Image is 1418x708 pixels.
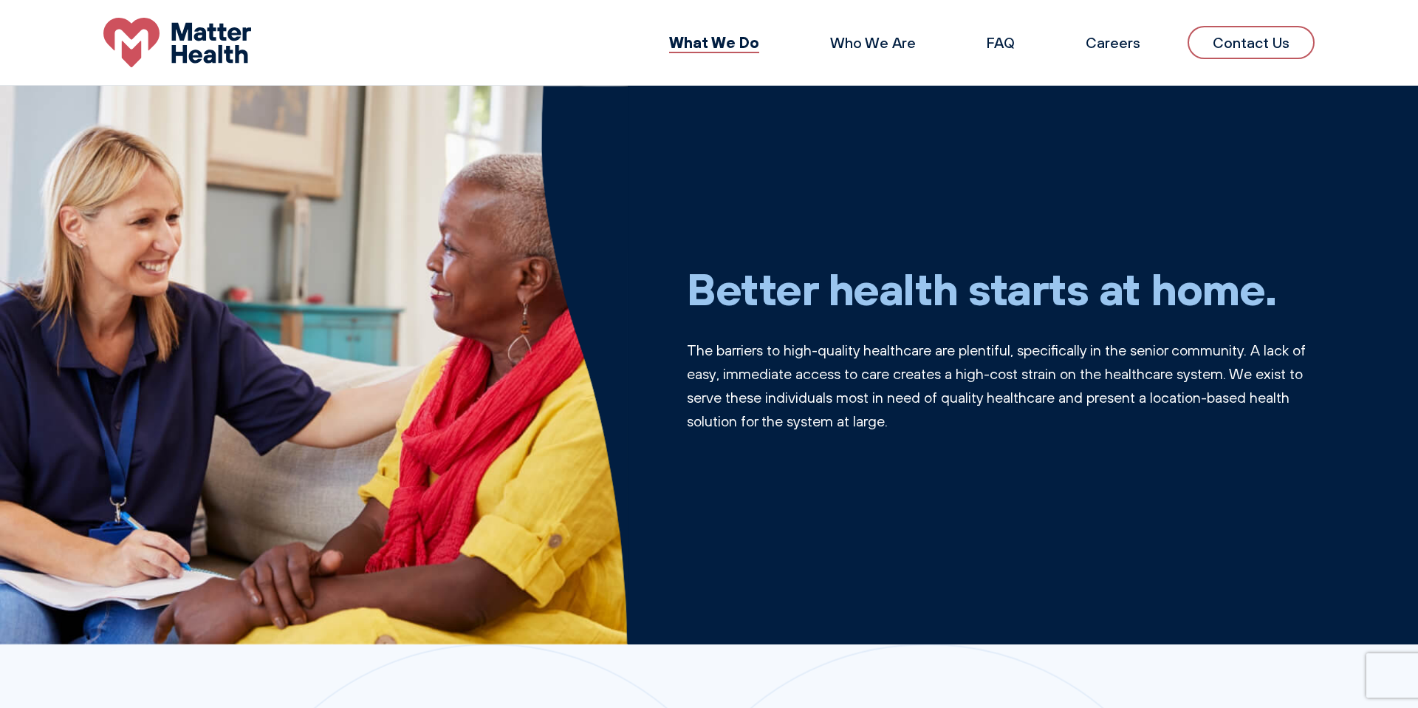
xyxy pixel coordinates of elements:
[687,338,1315,433] p: The barriers to high-quality healthcare are plentiful, specifically in the senior community. A la...
[669,33,759,52] a: What We Do
[987,33,1015,52] a: FAQ
[687,262,1315,315] h1: Better health starts at home.
[830,33,916,52] a: Who We Are
[1086,33,1140,52] a: Careers
[1188,26,1315,59] a: Contact Us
